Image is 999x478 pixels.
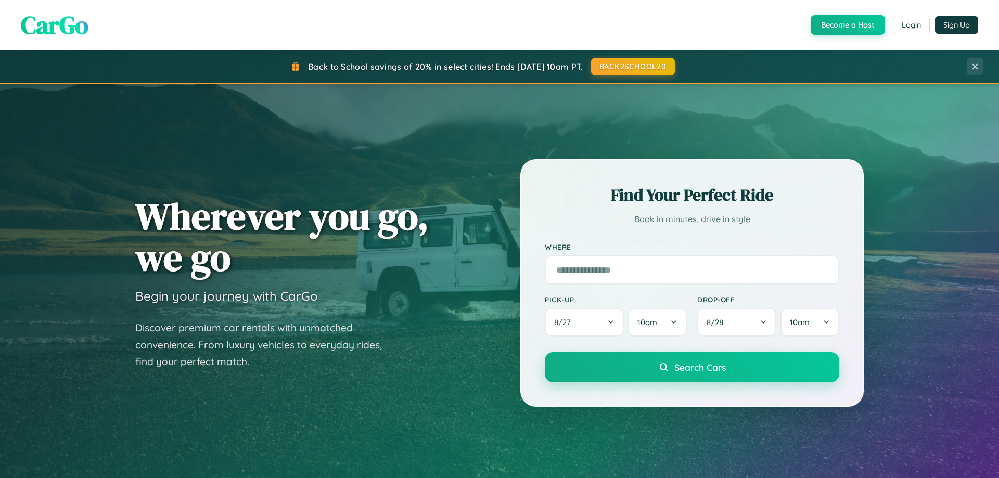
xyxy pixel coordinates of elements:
span: 8 / 27 [554,317,576,327]
button: 10am [780,308,839,337]
button: 10am [628,308,687,337]
label: Drop-off [697,295,839,304]
h2: Find Your Perfect Ride [545,184,839,206]
label: Where [545,242,839,251]
h1: Wherever you go, we go [135,196,429,278]
span: 10am [637,317,657,327]
label: Pick-up [545,295,687,304]
span: Search Cars [674,361,726,373]
span: 8 / 28 [707,317,728,327]
button: Become a Host [811,15,885,35]
button: 8/27 [545,308,624,337]
p: Discover premium car rentals with unmatched convenience. From luxury vehicles to everyday rides, ... [135,319,395,370]
span: CarGo [21,8,88,42]
h3: Begin your journey with CarGo [135,288,318,304]
span: Back to School savings of 20% in select cities! Ends [DATE] 10am PT. [308,61,583,72]
span: 10am [790,317,810,327]
button: 8/28 [697,308,776,337]
button: Sign Up [935,16,978,34]
button: BACK2SCHOOL20 [591,58,675,75]
p: Book in minutes, drive in style [545,212,839,227]
button: Search Cars [545,352,839,382]
button: Login [893,16,930,34]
